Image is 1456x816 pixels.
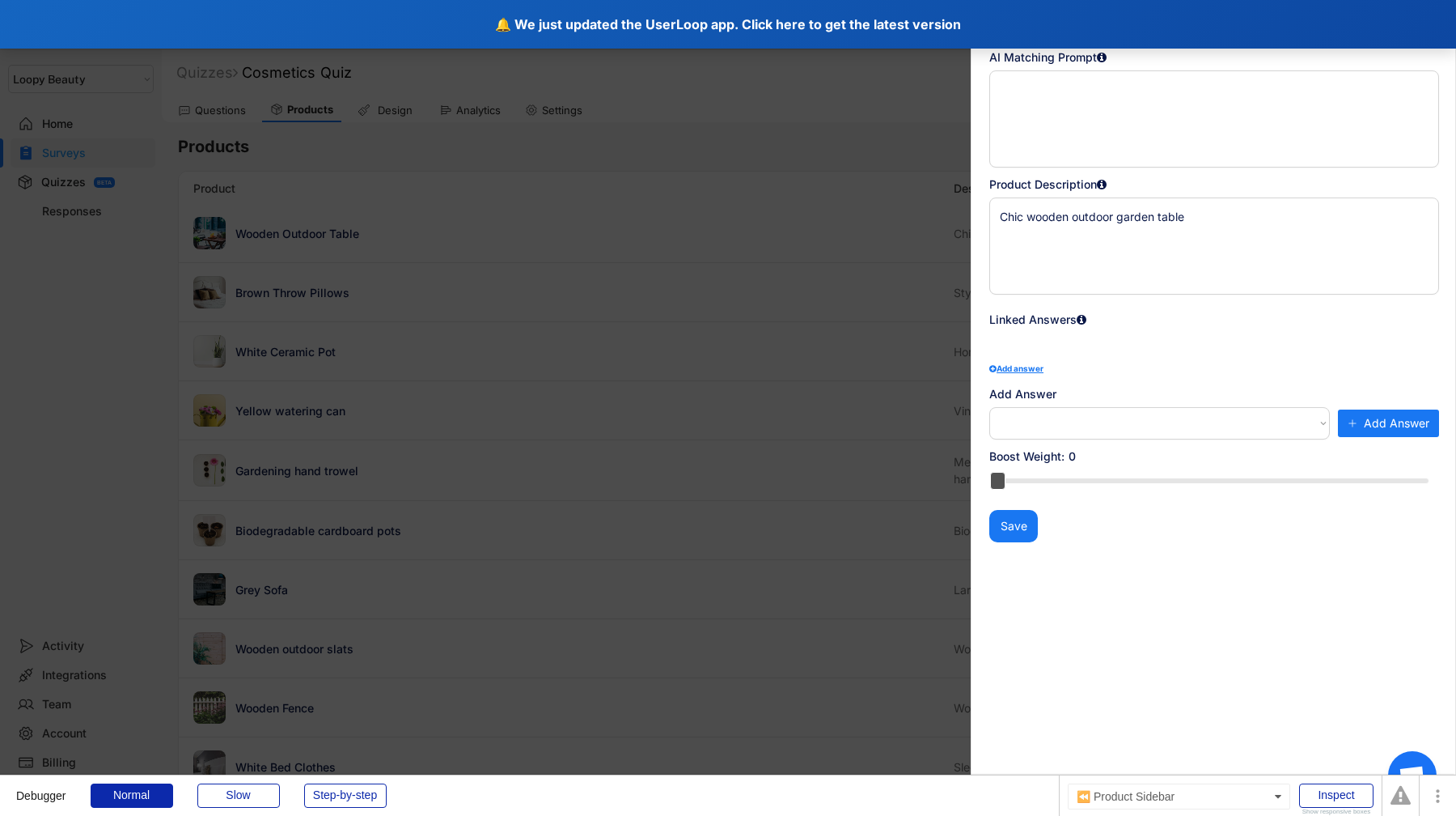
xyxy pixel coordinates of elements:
[1299,809,1373,815] div: Show responsive boxes
[91,784,173,808] div: Normal
[989,510,1038,542] button: Save
[989,311,1439,328] div: Linked Answers
[989,385,1439,402] div: Add Answer
[1388,751,1437,800] div: Open chat
[1364,418,1429,429] span: Add Answer
[989,364,1439,372] div: Add answer
[1069,448,1076,465] div: 0
[304,784,387,808] div: Step-by-step
[1338,410,1439,437] button: Add Answer
[197,784,280,808] div: Slow
[989,176,1107,193] div: Product Description
[1068,784,1290,810] div: ⏪ Product Sidebar
[989,448,1064,465] div: Boost Weight:
[1299,784,1373,808] div: Inspect
[989,49,1107,66] div: AI Matching Prompt
[16,776,66,801] div: Debugger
